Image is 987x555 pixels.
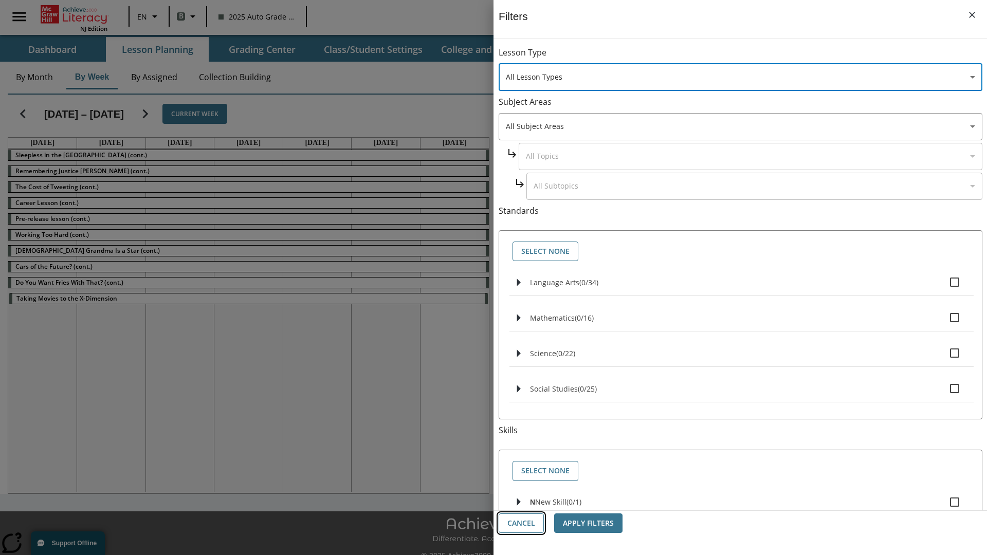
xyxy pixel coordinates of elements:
div: Select a Subject Area [526,173,982,200]
p: Skills [499,424,982,436]
ul: Select standards [509,269,974,411]
button: Select None [513,461,578,481]
div: Select a Subject Area [499,113,982,140]
div: Select a lesson type [499,64,982,91]
span: 0 standards selected/34 standards in group [579,277,598,287]
div: Select standards [507,239,974,264]
span: 0 standards selected/22 standards in group [556,348,575,358]
span: Science [530,348,556,358]
span: New Skill [535,497,566,507]
button: Select None [513,242,578,262]
button: Apply Filters [554,513,623,533]
button: Close Filters side menu [961,4,983,26]
button: Cancel [499,513,544,533]
div: Select skills [507,458,974,484]
p: Subject Areas [499,96,982,108]
span: 0 skills selected/1 skills in group [566,497,581,507]
h1: Filters [499,10,528,39]
div: Select a Subject Area [519,143,982,170]
span: Language Arts [530,277,579,287]
p: Lesson Type [499,47,982,59]
span: 0 standards selected/16 standards in group [575,313,594,323]
p: Standards [499,205,982,217]
span: Mathematics [530,313,575,323]
span: N [530,498,535,506]
span: 0 standards selected/25 standards in group [578,384,597,394]
span: Social Studies [530,384,578,394]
